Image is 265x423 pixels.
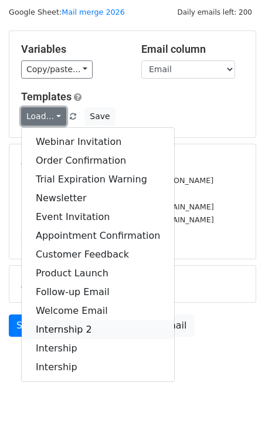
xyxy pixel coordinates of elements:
a: Welcome Email [22,302,174,320]
a: Customer Feedback [22,245,174,264]
h5: Variables [21,43,124,56]
a: Daily emails left: 200 [173,8,256,16]
a: Copy/paste... [21,60,93,79]
span: Daily emails left: 200 [173,6,256,19]
a: Product Launch [22,264,174,283]
small: [PERSON_NAME][EMAIL_ADDRESS][DOMAIN_NAME] [21,202,214,211]
a: Newsletter [22,189,174,208]
a: Mail merge 2026 [62,8,125,16]
a: Follow-up Email [22,283,174,302]
a: Send [9,314,47,337]
a: Event Invitation [22,208,174,226]
h5: Email column [141,43,244,56]
a: Load... [21,107,66,126]
a: Intership [22,358,174,377]
a: Webinar Invitation [22,133,174,151]
small: Google Sheet: [9,8,125,16]
button: Save [84,107,115,126]
a: Intership [22,339,174,358]
a: Trial Expiration Warning [22,170,174,189]
a: Internship 2 [22,320,174,339]
a: Appointment Confirmation [22,226,174,245]
a: Order Confirmation [22,151,174,170]
iframe: Chat Widget [206,367,265,423]
a: Templates [21,90,72,103]
small: [PERSON_NAME][EMAIL_ADDRESS][DOMAIN_NAME] [21,215,214,224]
